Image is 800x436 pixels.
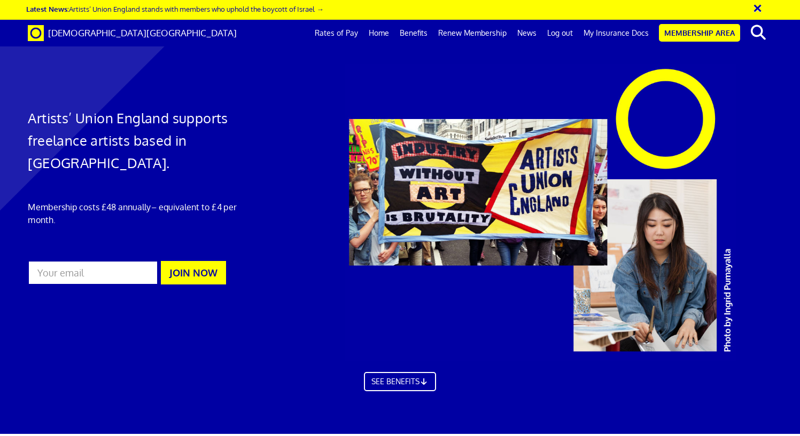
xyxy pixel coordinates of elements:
input: Your email [28,260,158,285]
a: Brand [DEMOGRAPHIC_DATA][GEOGRAPHIC_DATA] [20,20,245,46]
button: search [742,21,775,44]
a: News [512,20,542,46]
p: Membership costs £48 annually – equivalent to £4 per month. [28,201,265,226]
a: Log out [542,20,578,46]
a: Rates of Pay [309,20,363,46]
a: Benefits [394,20,433,46]
a: SEE BENEFITS [364,372,437,391]
h1: Artists’ Union England supports freelance artists based in [GEOGRAPHIC_DATA]. [28,107,265,174]
a: Latest News:Artists’ Union England stands with members who uphold the boycott of Israel → [26,4,323,13]
span: [DEMOGRAPHIC_DATA][GEOGRAPHIC_DATA] [48,27,237,38]
a: Home [363,20,394,46]
button: JOIN NOW [161,261,226,284]
a: Renew Membership [433,20,512,46]
strong: Latest News: [26,4,69,13]
a: My Insurance Docs [578,20,654,46]
a: Membership Area [659,24,740,42]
